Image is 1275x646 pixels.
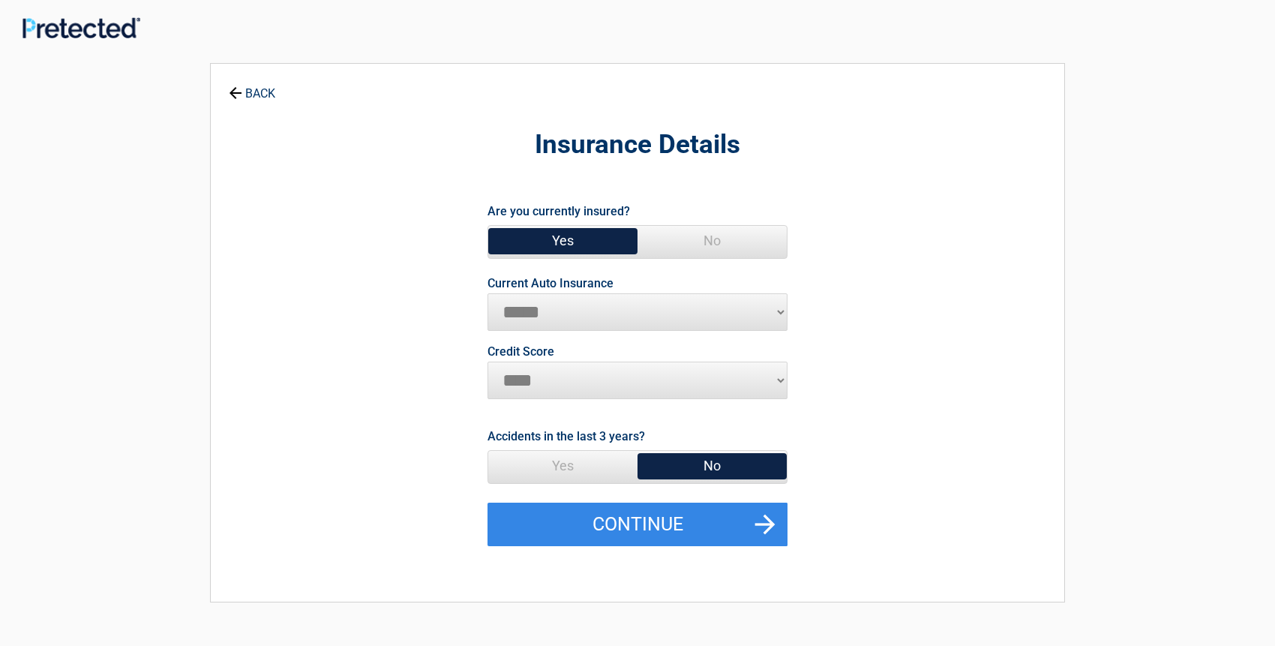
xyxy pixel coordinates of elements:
[487,503,787,546] button: Continue
[226,74,278,100] a: BACK
[487,278,613,290] label: Current Auto Insurance
[487,426,645,446] label: Accidents in the last 3 years?
[488,226,637,256] span: Yes
[293,128,982,163] h2: Insurance Details
[22,17,140,38] img: Main Logo
[637,451,787,481] span: No
[487,346,554,358] label: Credit Score
[487,201,630,221] label: Are you currently insured?
[488,451,637,481] span: Yes
[637,226,787,256] span: No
